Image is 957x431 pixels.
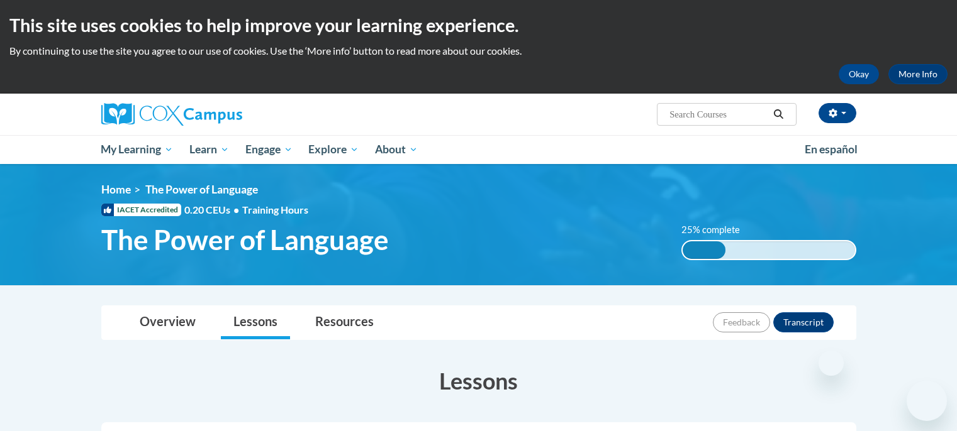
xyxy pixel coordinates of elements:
[805,143,858,156] span: En español
[888,64,948,84] a: More Info
[683,241,725,259] div: 25% complete
[127,306,208,339] a: Overview
[367,135,426,164] a: About
[237,135,301,164] a: Engage
[101,183,131,196] a: Home
[101,103,340,126] a: Cox Campus
[907,381,947,421] iframe: Button to launch messaging window
[145,183,258,196] span: The Power of Language
[819,103,856,123] button: Account Settings
[769,107,788,122] button: Search
[668,107,769,122] input: Search Courses
[9,13,948,38] h2: This site uses cookies to help improve your learning experience.
[797,136,866,163] a: En español
[681,223,754,237] label: 25% complete
[713,312,770,332] button: Feedback
[101,204,181,216] span: IACET Accredited
[101,103,242,126] img: Cox Campus
[189,142,229,157] span: Learn
[300,135,367,164] a: Explore
[245,142,293,157] span: Engage
[839,64,879,84] button: Okay
[773,312,834,332] button: Transcript
[303,306,386,339] a: Resources
[101,142,173,157] span: My Learning
[101,223,389,256] span: The Power of Language
[221,306,290,339] a: Lessons
[375,142,418,157] span: About
[819,351,844,376] iframe: Close message
[82,135,875,164] div: Main menu
[308,142,359,157] span: Explore
[233,204,239,215] span: •
[181,135,237,164] a: Learn
[101,365,856,396] h3: Lessons
[242,204,308,215] span: Training Hours
[93,135,182,164] a: My Learning
[184,203,242,217] span: 0.20 CEUs
[9,44,948,58] p: By continuing to use the site you agree to our use of cookies. Use the ‘More info’ button to read...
